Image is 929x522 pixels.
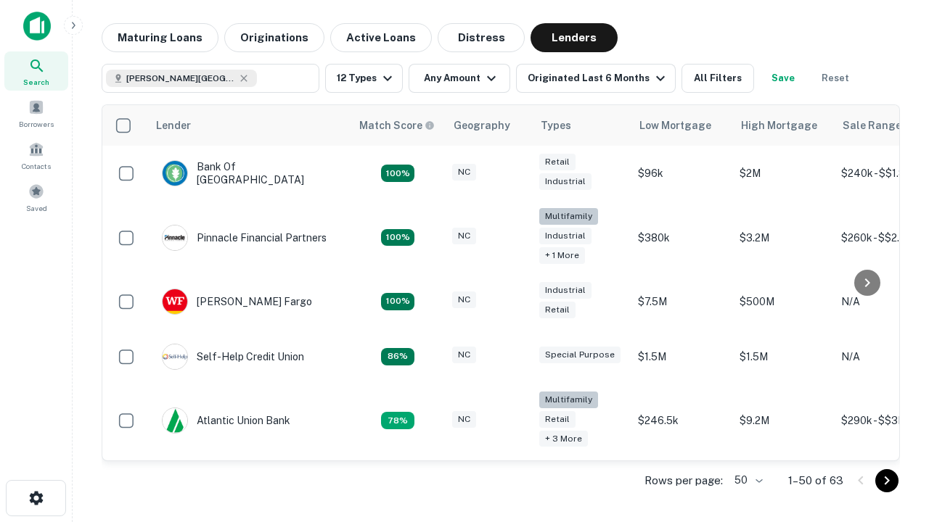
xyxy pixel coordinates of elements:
[126,72,235,85] span: [PERSON_NAME][GEOGRAPHIC_DATA], [GEOGRAPHIC_DATA]
[631,329,732,384] td: $1.5M
[359,117,435,133] div: Capitalize uses an advanced AI algorithm to match your search with the best lender. The match sco...
[445,105,532,146] th: Geography
[631,274,732,329] td: $7.5M
[732,329,834,384] td: $1.5M
[4,178,68,217] a: Saved
[631,384,732,457] td: $246.5k
[224,23,324,52] button: Originations
[23,12,51,41] img: capitalize-icon.png
[539,282,592,299] div: Industrial
[381,348,414,365] div: Matching Properties: 11, hasApolloMatch: undefined
[539,431,588,447] div: + 3 more
[741,117,817,134] div: High Mortgage
[409,64,510,93] button: Any Amount
[631,105,732,146] th: Low Mortgage
[516,64,676,93] button: Originated Last 6 Months
[330,23,432,52] button: Active Loans
[539,208,598,225] div: Multifamily
[631,201,732,274] td: $380k
[162,225,327,251] div: Pinnacle Financial Partners
[156,117,191,134] div: Lender
[856,406,929,476] iframe: Chat Widget
[4,94,68,133] a: Borrowers
[532,105,631,146] th: Types
[452,164,476,181] div: NC
[163,289,187,314] img: picture
[539,391,598,408] div: Multifamily
[541,117,571,134] div: Types
[163,225,187,250] img: picture
[788,472,843,489] p: 1–50 of 63
[22,160,51,172] span: Contacts
[732,201,834,274] td: $3.2M
[163,408,187,433] img: picture
[162,160,336,186] div: Bank Of [GEOGRAPHIC_DATA]
[639,117,711,134] div: Low Mortgage
[760,64,806,93] button: Save your search to get updates of matches that match your search criteria.
[732,274,834,329] td: $500M
[19,118,54,130] span: Borrowers
[325,64,403,93] button: 12 Types
[452,347,476,363] div: NC
[381,293,414,310] div: Matching Properties: 14, hasApolloMatch: undefined
[732,105,834,146] th: High Mortgage
[23,76,49,88] span: Search
[381,412,414,429] div: Matching Properties: 10, hasApolloMatch: undefined
[531,23,618,52] button: Lenders
[162,289,312,315] div: [PERSON_NAME] Fargo
[102,23,218,52] button: Maturing Loans
[539,302,576,318] div: Retail
[452,228,476,244] div: NC
[438,23,525,52] button: Distress
[454,117,510,134] div: Geography
[875,469,899,492] button: Go to next page
[732,146,834,201] td: $2M
[644,472,723,489] p: Rows per page:
[539,411,576,428] div: Retail
[729,470,765,491] div: 50
[539,228,592,244] div: Industrial
[539,247,585,264] div: + 1 more
[631,146,732,201] td: $96k
[351,105,445,146] th: Capitalize uses an advanced AI algorithm to match your search with the best lender. The match sco...
[843,117,901,134] div: Sale Range
[381,229,414,246] div: Matching Properties: 23, hasApolloMatch: undefined
[539,173,592,190] div: Industrial
[359,117,432,133] h6: Match Score
[452,291,476,308] div: NC
[381,165,414,182] div: Matching Properties: 14, hasApolloMatch: undefined
[147,105,351,146] th: Lender
[528,70,669,87] div: Originated Last 6 Months
[162,407,290,434] div: Atlantic Union Bank
[163,161,187,186] img: picture
[4,136,68,175] a: Contacts
[26,202,47,214] span: Saved
[732,384,834,457] td: $9.2M
[539,347,621,363] div: Special Purpose
[682,64,754,93] button: All Filters
[452,411,476,428] div: NC
[4,51,68,91] a: Search
[162,344,304,370] div: Self-help Credit Union
[163,344,187,369] img: picture
[539,154,576,170] div: Retail
[812,64,859,93] button: Reset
